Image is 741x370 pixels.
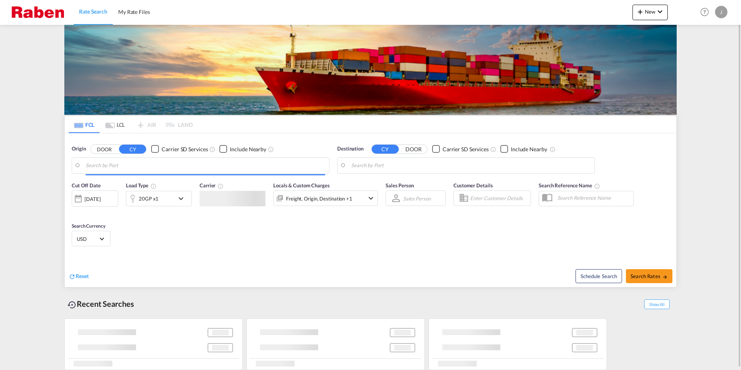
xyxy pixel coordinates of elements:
div: Origin DOOR CY Checkbox No InkUnchecked: Search for CY (Container Yard) services for all selected... [65,133,676,287]
img: 56a1822070ee11ef8af4bf29ef0a0da2.png [12,3,64,21]
span: Destination [337,145,364,153]
span: My Rate Files [118,9,150,15]
md-checkbox: Checkbox No Ink [151,145,208,153]
input: Search Reference Name [553,192,633,204]
img: LCL+%26+FCL+BACKGROUND.png [64,25,677,115]
md-icon: icon-chevron-down [655,7,665,16]
input: Enter Customer Details [470,192,528,204]
div: Carrier SD Services [443,145,489,153]
div: icon-refreshReset [69,272,89,281]
div: Freight Origin Destination Factory Stuffing [286,193,352,204]
span: Origin [72,145,86,153]
div: J [715,6,727,18]
button: CY [119,145,146,154]
md-tab-item: LCL [100,116,131,133]
span: Search Reference Name [539,182,600,188]
span: Cut Off Date [72,182,101,188]
md-icon: icon-chevron-down [176,194,190,203]
md-icon: icon-refresh [69,273,76,280]
div: Include Nearby [511,145,547,153]
div: Help [698,5,715,19]
span: Sales Person [386,182,414,188]
md-icon: Unchecked: Search for CY (Container Yard) services for all selected carriers.Checked : Search for... [490,146,496,152]
md-icon: Unchecked: Ignores neighbouring ports when fetching rates.Checked : Includes neighbouring ports w... [268,146,274,152]
span: Search Rates [631,273,668,279]
span: New [636,9,665,15]
md-icon: Unchecked: Ignores neighbouring ports when fetching rates.Checked : Includes neighbouring ports w... [550,146,556,152]
span: Show All [644,299,670,309]
md-datepicker: Select [72,206,78,216]
div: Carrier SD Services [162,145,208,153]
span: Reset [76,273,89,279]
button: Note: By default Schedule search will only considerorigin ports, destination ports and cut off da... [576,269,622,283]
span: Locals & Custom Charges [273,182,330,188]
button: icon-plus 400-fgNewicon-chevron-down [632,5,668,20]
div: [DATE] [72,190,118,207]
span: Load Type [126,182,157,188]
div: 20GP x1icon-chevron-down [126,191,192,206]
md-icon: Unchecked: Search for CY (Container Yard) services for all selected carriers.Checked : Search for... [209,146,215,152]
input: Search by Port [351,160,591,171]
button: CY [372,145,399,154]
md-icon: icon-information-outline [150,183,157,189]
md-checkbox: Checkbox No Ink [500,145,547,153]
md-select: Select Currency: $ USDUnited States Dollar [76,233,106,244]
md-select: Sales Person [402,193,432,204]
md-pagination-wrapper: Use the left and right arrow keys to navigate between tabs [69,116,193,133]
input: Search by Port [86,160,325,171]
md-checkbox: Checkbox No Ink [219,145,266,153]
button: DOOR [400,145,427,154]
md-checkbox: Checkbox No Ink [432,145,489,153]
div: [DATE] [84,195,100,202]
span: Rate Search [79,8,107,15]
span: Help [698,5,711,19]
span: Carrier [200,182,224,188]
span: Search Currency [72,223,105,229]
div: Include Nearby [230,145,266,153]
md-icon: The selected Trucker/Carrierwill be displayed in the rate results If the rates are from another f... [217,183,224,189]
div: Freight Origin Destination Factory Stuffingicon-chevron-down [273,190,378,206]
div: 20GP x1 [139,193,159,204]
md-icon: icon-plus 400-fg [636,7,645,16]
md-icon: Your search will be saved by the below given name [594,183,600,189]
md-tab-item: FCL [69,116,100,133]
div: Recent Searches [64,295,137,313]
span: Customer Details [453,182,493,188]
span: USD [77,235,98,242]
md-icon: icon-chevron-down [366,194,376,203]
md-icon: icon-arrow-right [662,274,668,280]
md-icon: icon-backup-restore [67,300,77,309]
button: Search Ratesicon-arrow-right [626,269,672,283]
button: DOOR [91,145,118,154]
